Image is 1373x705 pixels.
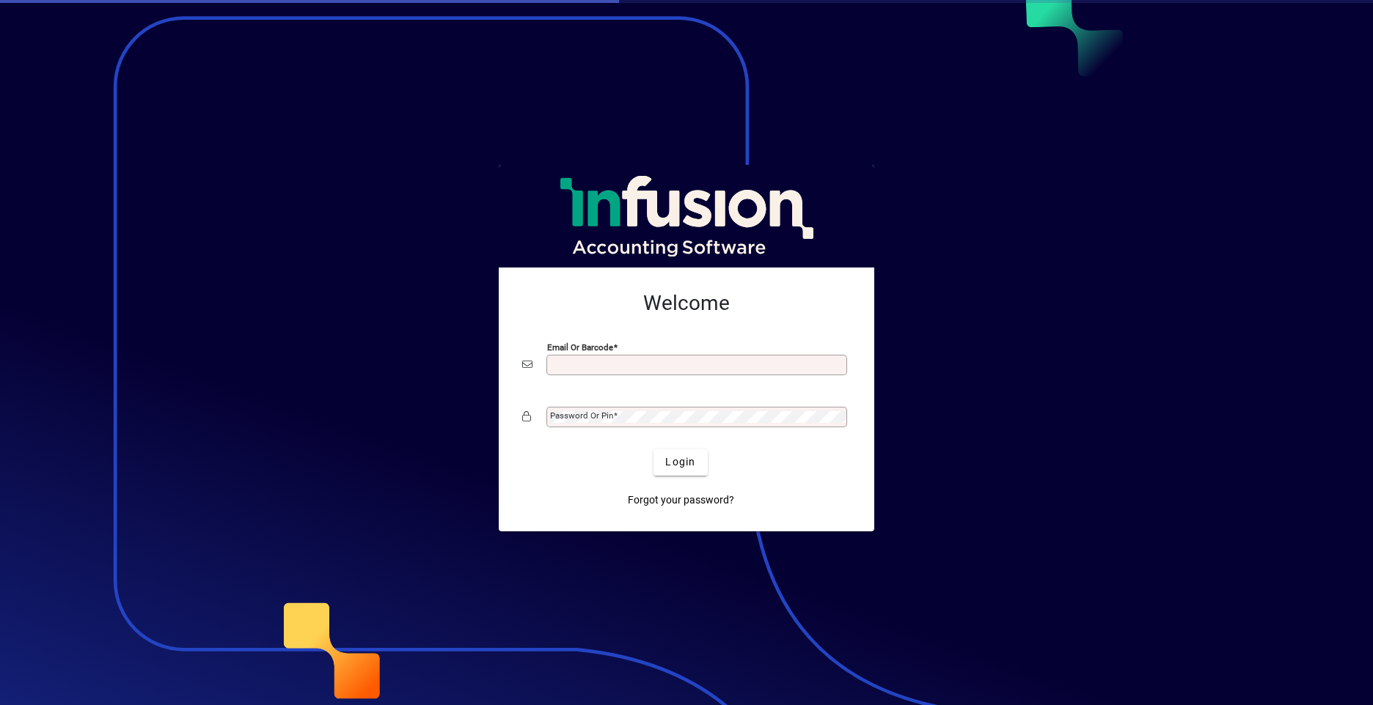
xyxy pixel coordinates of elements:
[628,492,734,508] span: Forgot your password?
[665,454,695,470] span: Login
[622,487,740,514] a: Forgot your password?
[653,449,707,476] button: Login
[522,291,851,316] h2: Welcome
[547,342,613,352] mat-label: Email or Barcode
[550,410,613,421] mat-label: Password or Pin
